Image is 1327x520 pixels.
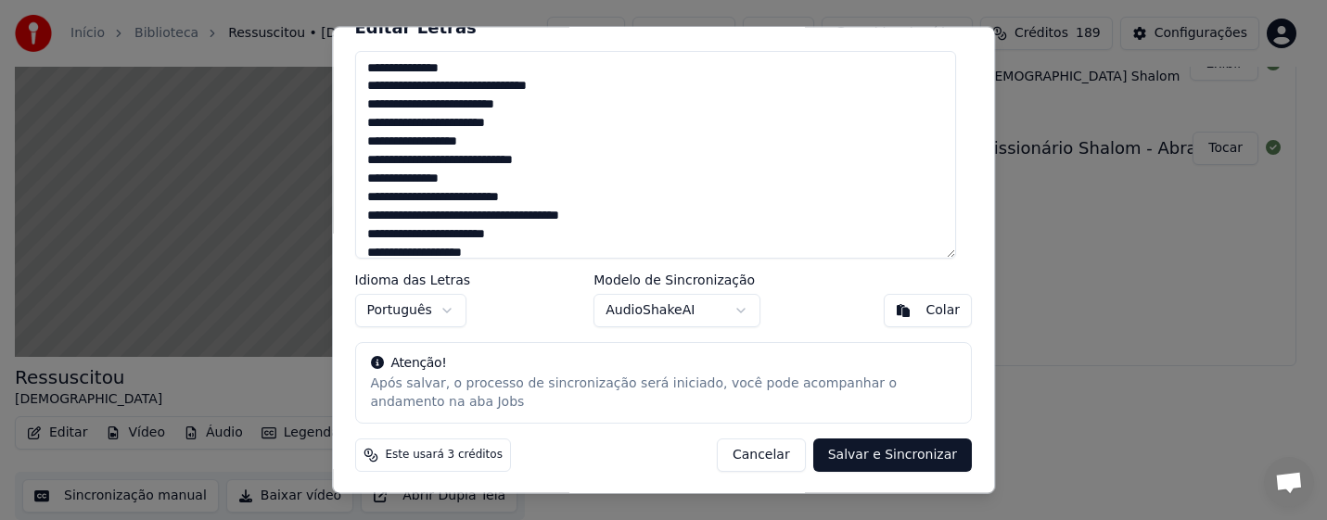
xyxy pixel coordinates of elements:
label: Idioma das Letras [355,273,471,285]
div: Colar [926,300,961,319]
button: Colar [885,293,973,326]
label: Modelo de Sincronização [594,273,761,285]
button: Salvar e Sincronizar [813,438,972,471]
div: Atenção! [371,353,957,372]
h2: Editar Letras [355,19,973,35]
span: Este usará 3 créditos [386,447,503,462]
div: Após salvar, o processo de sincronização será iniciado, você pode acompanhar o andamento na aba Jobs [371,374,957,411]
button: Cancelar [717,438,806,471]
